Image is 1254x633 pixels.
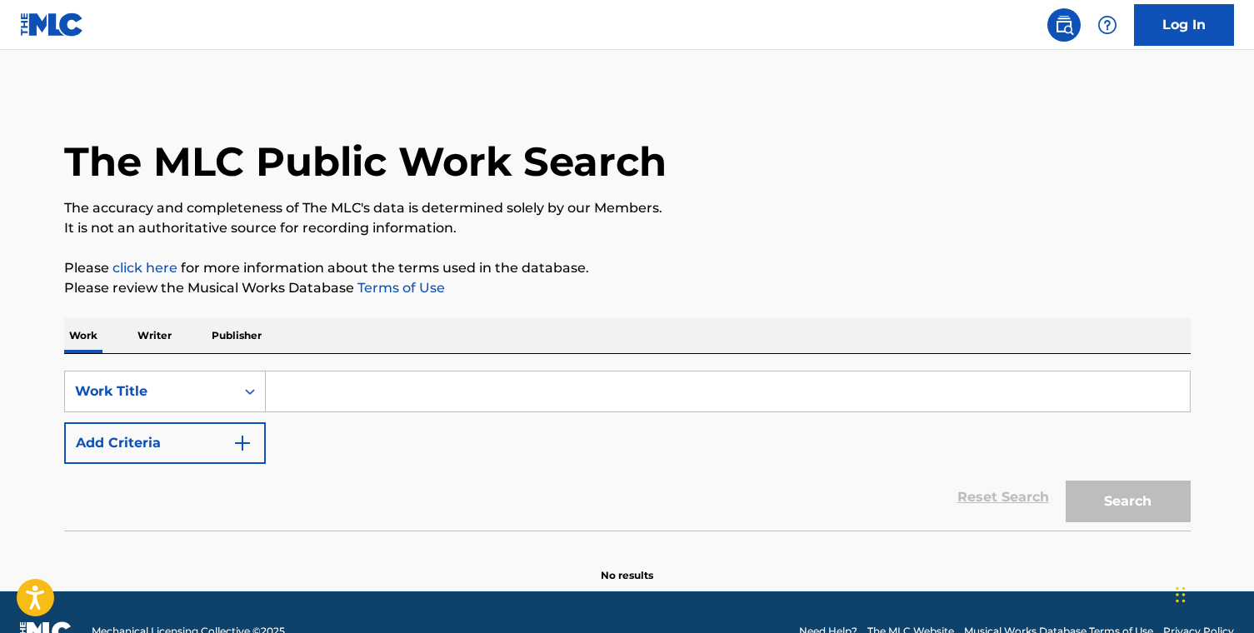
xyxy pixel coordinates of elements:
img: MLC Logo [20,12,84,37]
p: Writer [132,318,177,353]
h1: The MLC Public Work Search [64,137,667,187]
p: Work [64,318,102,353]
a: click here [112,260,177,276]
p: Please review the Musical Works Database [64,278,1191,298]
a: Log In [1134,4,1234,46]
p: Publisher [207,318,267,353]
img: help [1097,15,1117,35]
a: Public Search [1047,8,1081,42]
div: Drag [1176,570,1186,620]
p: Please for more information about the terms used in the database. [64,258,1191,278]
img: 9d2ae6d4665cec9f34b9.svg [232,433,252,453]
p: It is not an authoritative source for recording information. [64,218,1191,238]
p: The accuracy and completeness of The MLC's data is determined solely by our Members. [64,198,1191,218]
a: Terms of Use [354,280,445,296]
iframe: Chat Widget [1171,553,1254,633]
img: search [1054,15,1074,35]
form: Search Form [64,371,1191,531]
div: Help [1091,8,1124,42]
p: No results [601,548,653,583]
button: Add Criteria [64,422,266,464]
div: Work Title [75,381,225,401]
